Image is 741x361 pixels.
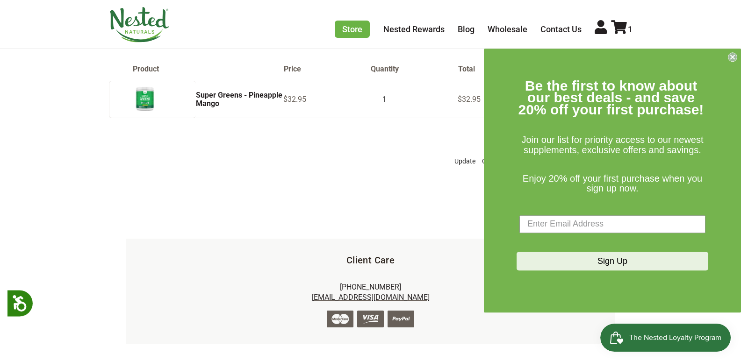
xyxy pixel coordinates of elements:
h5: Client Care [141,254,600,267]
input: Enter Email Address [519,215,705,233]
img: credit-cards.png [327,311,414,327]
img: Super Greens - Pineapple Mango - 30 Servings [133,85,157,112]
a: Nested Rewards [383,24,445,34]
span: Enjoy 20% off your first purchase when you sign up now. [523,173,702,194]
a: Continue Shopping [480,151,540,171]
span: Join our list for priority access to our newest supplements, exclusive offers and savings. [521,135,703,156]
button: Sign Up [517,252,708,270]
span: $32.95 [458,95,481,104]
div: Total: [109,125,633,171]
span: Be the first to know about our best deals - and save 20% off your first purchase! [518,78,704,117]
th: Product [109,64,283,74]
a: Contact Us [540,24,582,34]
th: Quantity [370,64,458,74]
a: Store [335,21,370,38]
a: Super Greens - Pineapple Mango [196,91,282,108]
button: Close dialog [728,52,737,62]
div: FLYOUT Form [484,49,741,312]
a: [EMAIL_ADDRESS][DOMAIN_NAME] [312,293,430,302]
a: Wholesale [488,24,527,34]
a: 1 [611,24,633,34]
th: Price [283,64,371,74]
span: 1 [628,24,633,34]
button: Update [452,151,478,171]
span: $32.95 [283,95,306,104]
a: [PHONE_NUMBER] [340,283,401,291]
th: Total [458,64,545,74]
iframe: Button to open loyalty program pop-up [600,324,732,352]
img: Nested Naturals [109,7,170,42]
a: Blog [458,24,475,34]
